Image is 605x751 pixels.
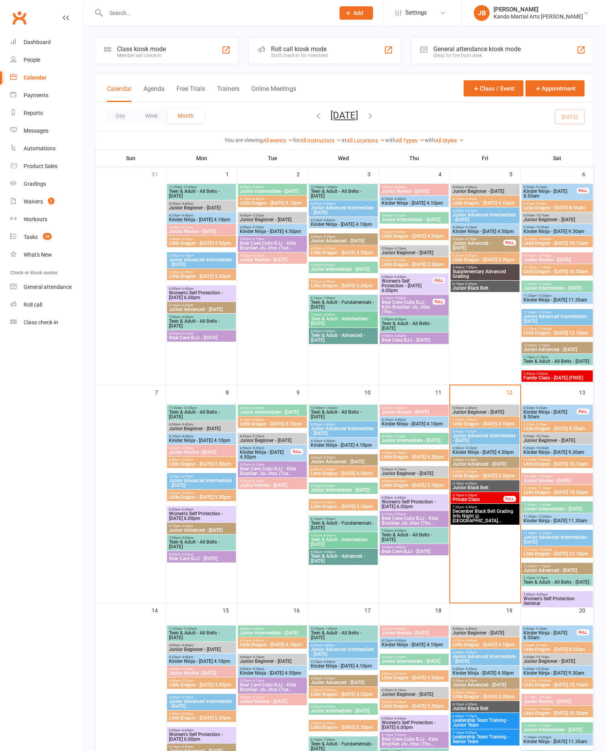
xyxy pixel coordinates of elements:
[452,406,518,410] span: 4:00pm
[168,109,204,123] button: Month
[169,410,234,419] span: Teen & Adult - All Belts - [DATE]
[310,202,376,205] span: 4:00pm
[452,269,518,279] span: Supplementary Advanced Grading
[381,189,447,194] span: Junior Novice - [DATE]
[523,311,591,314] span: 11:45am
[494,6,583,13] div: [PERSON_NAME]
[310,189,376,198] span: Teen & Adult - All Belts - [DATE]
[24,216,47,222] div: Workouts
[523,331,591,335] span: Little Dragon - [DATE] 12.10pm
[24,163,58,169] div: Product Sales
[536,237,551,241] span: - 10:40am
[169,270,234,274] span: 5:30pm
[523,282,591,286] span: 11:00am
[251,237,264,241] span: - 6:15pm
[464,197,477,201] span: - 4:40pm
[169,423,234,426] span: 4:00pm
[169,257,234,267] span: Junior Advanced Intermediate - [DATE]
[506,385,520,398] div: 12
[24,128,48,134] div: Messages
[537,344,550,347] span: - 1:10pm
[452,418,518,422] span: 4:10pm
[169,217,234,222] span: Kinder Ninja - [DATE] 4.10pm
[381,275,433,279] span: 6:00pm
[452,266,518,269] span: 5:30pm
[452,185,518,189] span: 4:00pm
[24,145,56,152] div: Automations
[308,150,379,166] th: Wed
[155,385,166,398] div: 7
[176,85,205,102] button: Free Trials
[464,226,477,229] span: - 5:20pm
[393,406,406,410] span: - 4:40pm
[10,33,83,51] a: Dashboard
[180,315,193,319] span: - 8:00pm
[239,254,305,257] span: 5:30pm
[24,252,52,258] div: What's New
[169,226,234,229] span: 4:45pm
[10,193,83,211] a: Waivers 2
[251,214,264,217] span: - 5:25pm
[452,201,518,205] span: Little Dragon - [DATE] 4.10pm
[180,254,193,257] span: - 6:10pm
[523,344,591,347] span: 12:30pm
[10,140,83,157] a: Automations
[24,234,38,240] div: Tasks
[169,254,234,257] span: 5:30pm
[393,230,406,234] span: - 5:20pm
[152,167,166,180] div: 31
[393,185,406,189] span: - 4:40pm
[24,284,72,290] div: General attendance
[523,205,591,210] span: Little Dragon - [DATE] 8.50am
[523,202,591,205] span: 8:50am
[523,372,591,375] span: 2:30pm
[381,410,447,414] span: Junior Novice - [DATE]
[464,237,477,241] span: - 6:10pm
[239,229,305,234] span: Kinder Ninja - [DATE] 4.50pm
[322,313,335,316] span: - 8:00pm
[393,259,406,262] span: - 6:00pm
[10,51,83,69] a: People
[310,329,376,333] span: 8:00pm
[523,327,591,331] span: 12:10pm
[24,74,46,81] div: Calendar
[523,185,577,189] span: 8:50am
[523,214,591,217] span: 9:30am
[393,334,406,338] span: - 9:00pm
[494,13,583,20] div: Kando Martial Arts [PERSON_NAME]
[251,185,264,189] span: - 4:40pm
[239,201,305,205] span: Little Dragon - [DATE] 4.10pm
[438,167,449,180] div: 4
[10,314,83,331] a: Class kiosk mode
[310,247,376,250] span: 4:50pm
[381,230,447,234] span: 4:50pm
[10,246,83,264] a: What's New
[536,282,551,286] span: - 11:40am
[534,202,547,205] span: - 9:20am
[271,45,328,53] div: Roll call kiosk mode
[43,233,52,240] span: 38
[435,385,449,398] div: 11
[464,418,477,422] span: - 4:40pm
[396,137,425,144] a: All Types
[117,53,166,58] div: Member self check-in
[536,311,551,314] span: - 12:25pm
[341,137,347,143] strong: at
[300,137,341,144] a: All Instructors
[169,319,234,328] span: Teen & Adult - All Belts - [DATE]
[10,278,83,296] a: General attendance kiosk mode
[381,197,447,201] span: 4:10pm
[143,85,165,102] button: Agenda
[523,347,591,352] span: Junior Advanced - [DATE]
[24,319,58,326] div: Class check-in
[48,198,54,204] span: 2
[577,188,589,194] div: FULL
[452,226,518,229] span: 4:50pm
[464,254,477,257] span: - 6:00pm
[381,217,447,222] span: Junior Intermediate - [DATE]
[381,300,433,314] span: Bear Cave Cubs BJJ - Kids Brazilian Jiu Jitsu (Thu...
[523,217,591,222] span: Junior Beginner - [DATE]
[10,69,83,87] a: Calendar
[582,167,593,180] div: 6
[169,287,234,290] span: 6:00pm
